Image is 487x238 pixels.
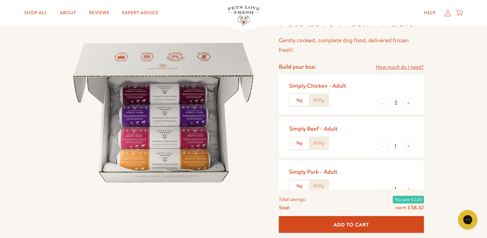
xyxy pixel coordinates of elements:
h1: Pets Love Fresh - Adult [279,13,424,30]
a: Expert Advice [117,6,163,19]
div: Simply Beef - Adult [289,125,338,132]
button: + [403,98,414,108]
a: Shop All [19,6,52,19]
button: Add To Cart [279,216,424,233]
img: Pets Love Fresh [228,6,260,25]
div: Simply Chicken - Adult [289,82,346,89]
button: + [403,141,414,151]
span: Total savings: [279,195,306,203]
span: Total: [279,203,290,212]
h4: Build your box: [279,63,316,70]
span: You save £2.43 [393,195,424,203]
img: Pets Love Fresh - Adult [63,13,263,213]
span: Add To Cart [333,221,369,228]
label: 1kg [290,137,309,149]
s: £60.75 [395,205,406,210]
button: - [378,98,388,108]
iframe: Gorgias live chat messenger [455,208,481,232]
p: Gently cooked, complete dog food, delivered frozen fresh! [279,35,424,55]
label: 1kg [290,94,309,106]
a: About [55,6,81,19]
label: 1kg [290,180,309,192]
a: Help [419,6,441,19]
label: 600g [309,94,328,106]
label: 600g [309,137,328,149]
label: 600g [309,180,328,192]
a: Reviews [84,6,114,19]
button: + [403,184,414,194]
a: How much do I need? [376,63,424,72]
div: Simply Pork - Adult [289,168,337,175]
button: - [378,184,388,194]
button: - [378,141,388,151]
span: £58.32 [407,204,424,211]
